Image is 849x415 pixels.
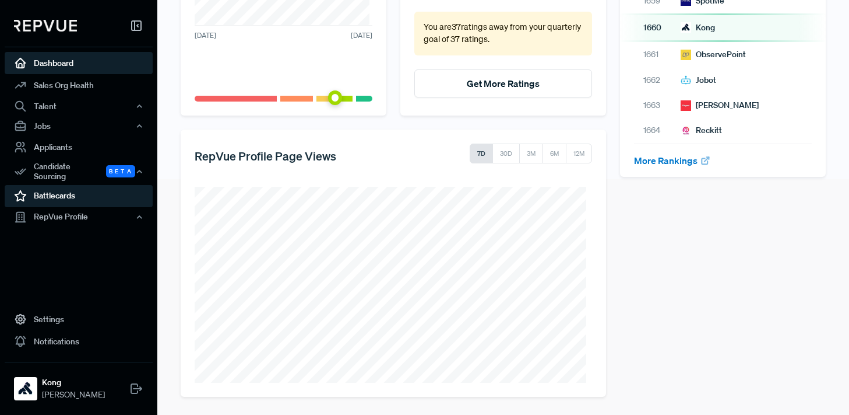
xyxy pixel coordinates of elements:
[42,389,105,401] span: [PERSON_NAME]
[681,99,759,111] div: [PERSON_NAME]
[5,330,153,353] a: Notifications
[195,30,216,41] span: [DATE]
[5,158,153,185] div: Candidate Sourcing
[643,22,671,34] span: 1660
[681,22,715,34] div: Kong
[42,376,105,389] strong: Kong
[351,30,372,41] span: [DATE]
[681,50,691,60] img: ObservePoint
[519,144,543,163] button: 3M
[5,116,153,136] button: Jobs
[424,21,583,46] p: You are 37 ratings away from your quarterly goal of 37 ratings .
[5,362,153,406] a: KongKong[PERSON_NAME]
[681,22,691,33] img: Kong
[681,48,746,61] div: ObservePoint
[195,149,336,163] h5: RepVue Profile Page Views
[5,52,153,74] a: Dashboard
[5,74,153,96] a: Sales Org Health
[414,69,592,97] button: Get More Ratings
[643,99,671,111] span: 1663
[681,75,691,85] img: Jobot
[470,144,493,163] button: 7D
[14,20,77,32] img: RepVue
[106,165,135,177] span: Beta
[643,124,671,137] span: 1664
[643,48,671,61] span: 1661
[681,74,716,86] div: Jobot
[566,144,592,163] button: 12M
[681,124,722,137] div: Reckitt
[542,144,566,163] button: 6M
[5,96,153,116] button: Talent
[5,136,153,158] a: Applicants
[5,185,153,207] a: Battlecards
[681,125,691,136] img: Reckitt
[643,74,671,86] span: 1662
[5,308,153,330] a: Settings
[634,155,711,166] a: More Rankings
[16,379,35,398] img: Kong
[492,144,520,163] button: 30D
[681,100,691,111] img: Legrand
[5,158,153,185] button: Candidate Sourcing Beta
[5,207,153,227] button: RepVue Profile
